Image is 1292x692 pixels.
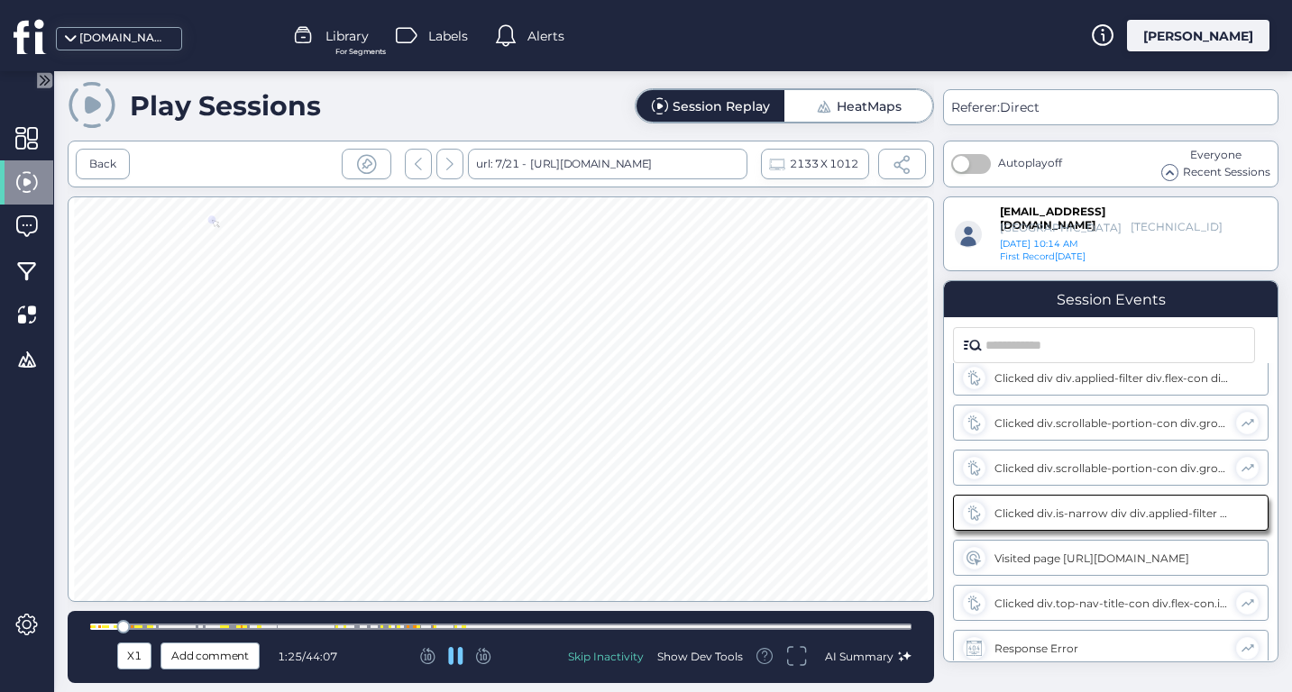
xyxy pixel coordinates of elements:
div: Clicked div.scrollable-portion-con div.groups-con [DOMAIN_NAME] [DOMAIN_NAME] [DOMAIN_NAME] [994,461,1227,475]
div: Play Sessions [130,89,321,123]
div: Clicked div.scrollable-portion-con div.groups-con [DOMAIN_NAME] [DOMAIN_NAME] [DOMAIN_NAME] [994,416,1227,430]
span: Add comment [171,646,249,666]
div: Session Replay [673,100,770,113]
div: Session Events [1057,291,1166,308]
div: url: 7/21 - [468,149,747,179]
span: Alerts [527,26,564,46]
span: Labels [428,26,468,46]
div: [DATE] [1000,250,1097,263]
div: [DATE] 10:14 AM [1000,238,1142,250]
div: Show Dev Tools [657,649,743,664]
div: / [278,650,341,663]
span: AI Summary [825,650,893,663]
div: Everyone [1161,147,1270,164]
div: Response Error [994,642,1227,655]
div: [TECHNICAL_ID] [1131,220,1202,235]
div: Skip Inactivity [568,649,644,664]
span: For Segments [335,46,386,58]
span: Library [325,26,369,46]
div: Back [89,156,116,173]
div: Clicked div.is-narrow div div.applied-filter div.flex-con div.remove-col [994,506,1229,520]
span: 2133 X 1012 [790,154,857,174]
span: Direct [1000,99,1040,115]
div: [PERSON_NAME] [1127,20,1269,51]
span: First Record [1000,250,1055,262]
div: [URL][DOMAIN_NAME] [526,149,652,179]
div: [GEOGRAPHIC_DATA] [1000,221,1122,234]
div: HeatMaps [837,100,902,113]
div: Visited page [URL][DOMAIN_NAME] [994,551,1229,565]
span: Referer: [951,99,1000,115]
span: 1:25 [278,650,302,663]
span: Recent Sessions [1183,164,1270,181]
span: off [1048,156,1062,169]
span: 44:07 [306,650,337,663]
div: Clicked div.top-nav-title-con div.flex-con.is-grow div div.top-nav-menu a.item.virtual[href="[URL... [994,596,1227,610]
div: X1 [122,646,147,666]
span: Autoplay [998,156,1062,169]
div: [EMAIL_ADDRESS][DOMAIN_NAME] [1000,205,1088,220]
div: [DOMAIN_NAME] [79,30,170,47]
div: Clicked div div.applied-filter div.flex-con div.remove-col i.delete.is-small [994,371,1229,385]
